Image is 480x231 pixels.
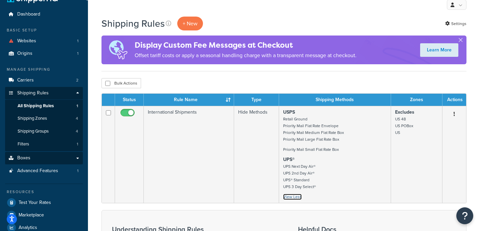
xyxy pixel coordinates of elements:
span: Carriers [17,77,34,83]
img: duties-banner-06bc72dcb5fe05cb3f9472aba00be2ae8eb53ab6f0d8bb03d382ba314ac3c341.png [101,36,135,64]
a: Dashboard [5,8,83,21]
li: Advanced Features [5,165,83,177]
div: Basic Setup [5,27,83,33]
th: Type [234,94,279,106]
a: All Shipping Rules 1 [5,100,83,112]
span: Dashboard [17,11,40,17]
span: All Shipping Rules [18,103,54,109]
a: Marketplace [5,209,83,221]
th: Rule Name : activate to sort column ascending [144,94,234,106]
span: Shipping Zones [18,116,47,121]
p: + New [177,17,203,30]
a: Boxes [5,152,83,164]
div: Resources [5,189,83,195]
th: Status [115,94,144,106]
th: Zones [391,94,442,106]
span: 1 [77,38,78,44]
a: View Less [283,194,302,200]
span: Shipping Rules [17,90,49,96]
a: Learn More [420,43,458,57]
span: Boxes [17,155,30,161]
strong: UPS® [283,156,295,163]
td: Hide Methods [234,106,279,203]
th: Actions [442,94,466,106]
td: International Shipments [144,106,234,203]
li: Websites [5,35,83,47]
small: Priority Mail Small Flat Rate Box [283,146,339,153]
button: Bulk Actions [101,78,141,88]
li: Shipping Rules [5,87,83,151]
span: Advanced Features [17,168,58,174]
span: 1 [77,51,78,56]
span: Websites [17,38,36,44]
p: Offset tariff costs or apply a seasonal handling charge with a transparent message at checkout. [135,51,357,60]
a: Carriers 2 [5,74,83,87]
h1: Shipping Rules [101,17,165,30]
a: Websites 1 [5,35,83,47]
span: 4 [76,116,78,121]
span: Shipping Groups [18,129,49,134]
small: UPS Next Day Air® UPS 2nd Day Air® UPS® Standard UPS 3 Day Select® [283,163,316,190]
span: 1 [77,168,78,174]
div: Manage Shipping [5,67,83,72]
small: US 48 US POBox US [395,116,413,136]
a: Shipping Zones 4 [5,112,83,125]
a: Shipping Groups 4 [5,125,83,138]
span: Analytics [19,225,37,231]
button: Open Resource Center [456,207,473,224]
li: Origins [5,47,83,60]
h4: Display Custom Fee Messages at Checkout [135,40,357,51]
strong: USPS [283,109,295,116]
li: All Shipping Rules [5,100,83,112]
th: Shipping Methods [279,94,391,106]
span: 1 [76,103,78,109]
a: Settings [445,19,466,28]
li: Shipping Zones [5,112,83,125]
span: 4 [76,129,78,134]
span: 1 [77,141,78,147]
span: Filters [18,141,29,147]
a: Advanced Features 1 [5,165,83,177]
strong: Excludes [395,109,414,116]
a: Filters 1 [5,138,83,151]
a: Shipping Rules [5,87,83,99]
span: Origins [17,51,32,56]
a: Origins 1 [5,47,83,60]
span: Marketplace [19,212,44,218]
a: Test Your Rates [5,197,83,209]
span: 2 [76,77,78,83]
span: Test Your Rates [19,200,51,206]
li: Carriers [5,74,83,87]
small: Retail Ground Priority Mail Flat Rate Envelope Priority Mail Medium Flat Rate Box Priority Mail L... [283,116,344,142]
li: Filters [5,138,83,151]
li: Shipping Groups [5,125,83,138]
